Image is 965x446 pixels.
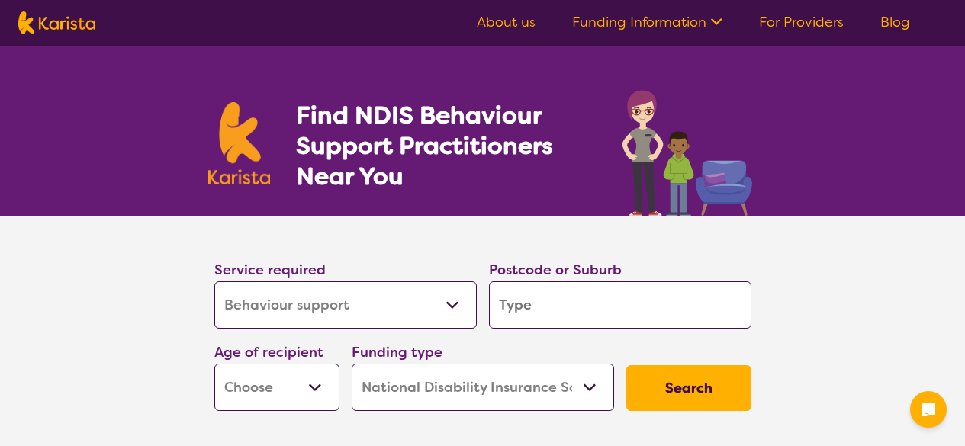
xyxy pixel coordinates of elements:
a: About us [477,13,536,31]
input: Type [489,281,751,329]
label: Postcode or Suburb [489,261,622,279]
a: For Providers [759,13,844,31]
img: Karista logo [18,11,95,34]
img: Karista logo [208,102,271,184]
img: behaviour-support [618,82,758,216]
a: Funding Information [572,13,722,31]
label: Funding type [352,343,442,361]
label: Service required [214,261,326,279]
label: Age of recipient [214,343,323,361]
a: Blog [880,13,910,31]
h1: Find NDIS Behaviour Support Practitioners Near You [296,100,591,191]
button: Search [626,365,751,411]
